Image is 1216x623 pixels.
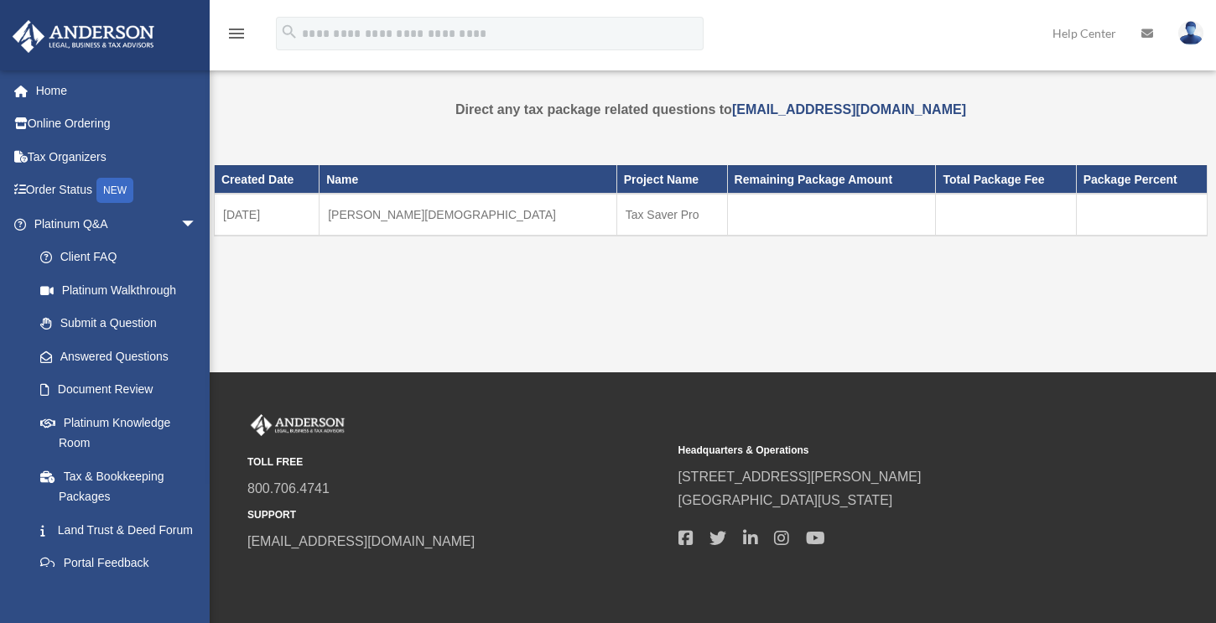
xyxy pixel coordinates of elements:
[320,194,616,236] td: [PERSON_NAME][DEMOGRAPHIC_DATA]
[23,340,222,373] a: Answered Questions
[8,20,159,53] img: Anderson Advisors Platinum Portal
[12,207,222,241] a: Platinum Q&Aarrow_drop_down
[23,513,222,547] a: Land Trust & Deed Forum
[215,165,320,194] th: Created Date
[12,107,222,141] a: Online Ordering
[12,140,222,174] a: Tax Organizers
[23,273,222,307] a: Platinum Walkthrough
[727,165,936,194] th: Remaining Package Amount
[247,534,475,548] a: [EMAIL_ADDRESS][DOMAIN_NAME]
[226,23,247,44] i: menu
[616,165,727,194] th: Project Name
[12,174,222,208] a: Order StatusNEW
[23,373,222,407] a: Document Review
[96,178,133,203] div: NEW
[455,102,966,117] strong: Direct any tax package related questions to
[12,74,222,107] a: Home
[280,23,299,41] i: search
[1076,165,1207,194] th: Package Percent
[23,459,214,513] a: Tax & Bookkeeping Packages
[226,29,247,44] a: menu
[936,165,1076,194] th: Total Package Fee
[1178,21,1203,45] img: User Pic
[23,547,222,580] a: Portal Feedback
[247,506,667,524] small: SUPPORT
[247,414,348,436] img: Anderson Advisors Platinum Portal
[23,307,222,340] a: Submit a Question
[180,207,214,241] span: arrow_drop_down
[247,454,667,471] small: TOLL FREE
[678,442,1098,459] small: Headquarters & Operations
[678,493,893,507] a: [GEOGRAPHIC_DATA][US_STATE]
[616,194,727,236] td: Tax Saver Pro
[215,194,320,236] td: [DATE]
[23,406,222,459] a: Platinum Knowledge Room
[23,241,222,274] a: Client FAQ
[247,481,330,496] a: 800.706.4741
[320,165,616,194] th: Name
[678,470,922,484] a: [STREET_ADDRESS][PERSON_NAME]
[732,102,966,117] a: [EMAIL_ADDRESS][DOMAIN_NAME]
